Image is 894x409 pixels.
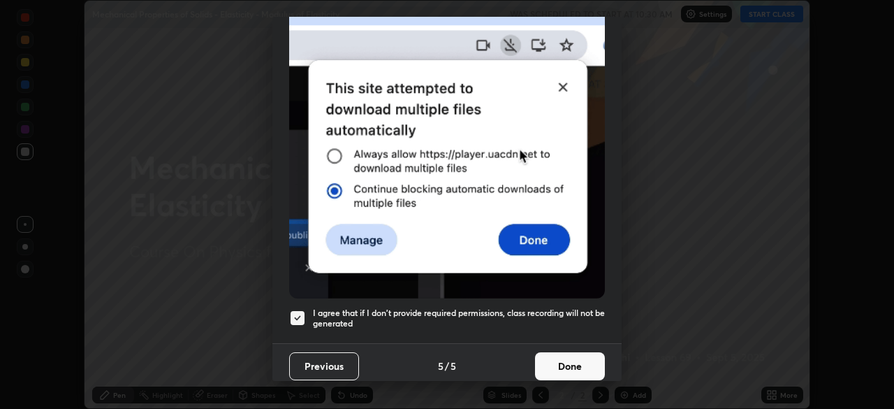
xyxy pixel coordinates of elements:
button: Previous [289,352,359,380]
h4: 5 [438,359,444,373]
h4: 5 [450,359,456,373]
h4: / [445,359,449,373]
h5: I agree that if I don't provide required permissions, class recording will not be generated [313,308,605,329]
button: Done [535,352,605,380]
